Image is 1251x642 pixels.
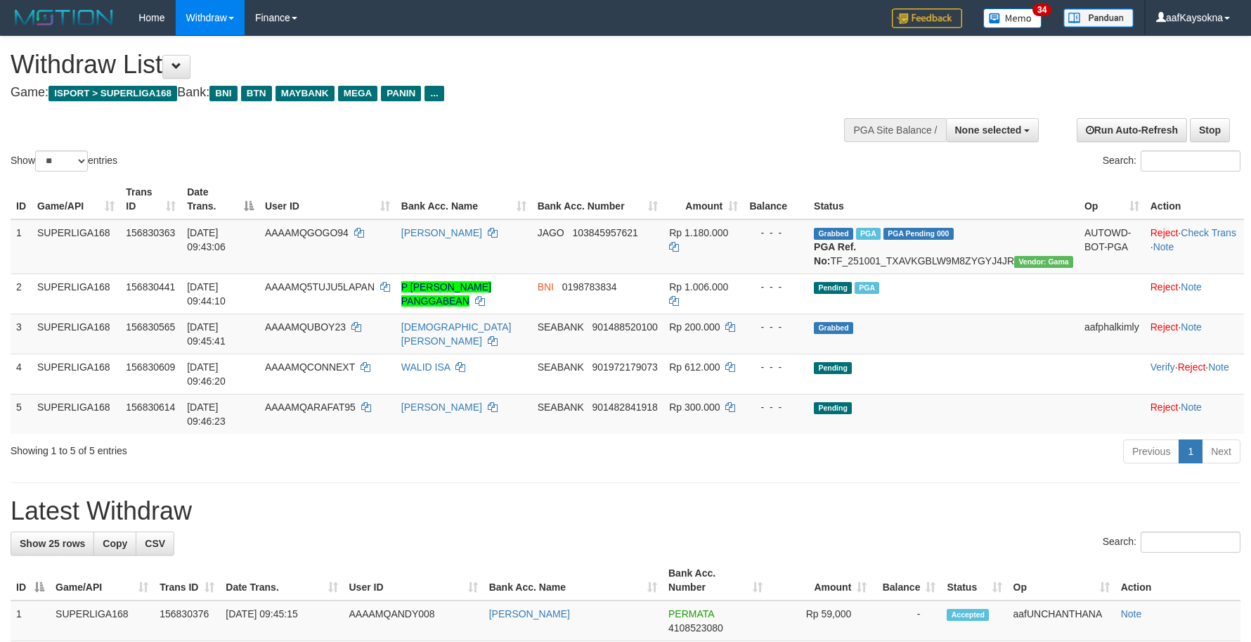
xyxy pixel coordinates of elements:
[669,227,728,238] span: Rp 1.180.000
[181,179,259,219] th: Date Trans.: activate to sort column descending
[669,281,728,293] span: Rp 1.006.000
[592,361,657,373] span: Copy 901972179073 to clipboard
[538,402,584,413] span: SEABANK
[1208,361,1229,373] a: Note
[768,560,872,601] th: Amount: activate to sort column ascending
[1014,256,1073,268] span: Vendor URL: https://trx31.1velocity.biz
[1181,281,1202,293] a: Note
[126,227,175,238] span: 156830363
[344,601,484,641] td: AAAAMQANDY008
[538,227,564,238] span: JAGO
[11,438,511,458] div: Showing 1 to 5 of 5 entries
[572,227,637,238] span: Copy 103845957621 to clipboard
[749,320,803,334] div: - - -
[11,314,32,354] td: 3
[11,219,32,274] td: 1
[1150,281,1179,293] a: Reject
[538,321,584,333] span: SEABANK
[1202,439,1240,463] a: Next
[11,51,820,79] h1: Withdraw List
[1145,179,1244,219] th: Action
[1123,439,1179,463] a: Previous
[1032,4,1051,16] span: 34
[749,280,803,294] div: - - -
[265,227,349,238] span: AAAAMQGOGO94
[669,402,720,413] span: Rp 300.000
[126,361,175,373] span: 156830609
[126,281,175,293] span: 156830441
[814,322,853,334] span: Grabbed
[11,274,32,314] td: 2
[187,402,226,427] span: [DATE] 09:46:23
[401,321,512,347] a: [DEMOGRAPHIC_DATA][PERSON_NAME]
[381,86,421,101] span: PANIN
[401,361,451,373] a: WALID ISA
[744,179,808,219] th: Balance
[955,124,1022,136] span: None selected
[1145,219,1244,274] td: · ·
[187,361,226,387] span: [DATE] 09:46:20
[1181,227,1236,238] a: Check Trans
[11,354,32,394] td: 4
[187,281,226,307] span: [DATE] 09:44:10
[872,560,941,601] th: Balance: activate to sort column ascending
[32,219,120,274] td: SUPERLIGA168
[592,321,657,333] span: Copy 901488520100 to clipboard
[562,281,617,293] span: Copy 0198783834 to clipboard
[663,179,744,219] th: Amount: activate to sort column ascending
[941,560,1007,601] th: Status: activate to sort column ascending
[1121,608,1142,619] a: Note
[883,228,954,240] span: PGA Pending
[93,532,136,556] a: Copy
[1181,321,1202,333] a: Note
[669,361,720,373] span: Rp 612.000
[808,219,1079,274] td: TF_251001_TXAVKGBLW9M8ZYGYJ4JR
[1150,227,1179,238] a: Reject
[401,281,491,307] a: P [PERSON_NAME] PANGGABEAN
[136,532,174,556] a: CSV
[668,608,714,619] span: PERMATA
[50,601,154,641] td: SUPERLIGA168
[946,118,1039,142] button: None selected
[265,361,355,373] span: AAAAMQCONNEXT
[401,402,482,413] a: [PERSON_NAME]
[538,281,554,293] span: BNI
[947,609,989,621] span: Accepted
[1150,361,1175,373] a: Verify
[187,227,226,252] span: [DATE] 09:43:06
[11,86,820,100] h4: Game: Bank:
[126,321,175,333] span: 156830565
[856,228,881,240] span: Marked by aafsoycanthlai
[120,179,181,219] th: Trans ID: activate to sort column ascending
[1079,314,1145,354] td: aafphalkimly
[749,400,803,414] div: - - -
[892,8,962,28] img: Feedback.jpg
[145,538,165,549] span: CSV
[1103,150,1240,172] label: Search:
[1145,274,1244,314] td: ·
[668,622,723,634] span: Copy 4108523080 to clipboard
[1141,532,1240,553] input: Search:
[32,394,120,434] td: SUPERLIGA168
[32,274,120,314] td: SUPERLIGA168
[814,362,852,374] span: Pending
[1077,118,1187,142] a: Run Auto-Refresh
[103,538,127,549] span: Copy
[814,241,856,267] b: PGA Ref. No:
[814,282,852,294] span: Pending
[1079,219,1145,274] td: AUTOWD-BOT-PGA
[768,601,872,641] td: Rp 59,000
[20,538,85,549] span: Show 25 rows
[32,179,120,219] th: Game/API: activate to sort column ascending
[11,7,117,28] img: MOTION_logo.png
[11,150,117,172] label: Show entries
[396,179,532,219] th: Bank Acc. Name: activate to sort column ascending
[11,601,50,641] td: 1
[1178,361,1206,373] a: Reject
[1181,402,1202,413] a: Note
[35,150,88,172] select: Showentries
[265,281,375,293] span: AAAAMQ5TUJU5LAPAN
[32,354,120,394] td: SUPERLIGA168
[532,179,664,219] th: Bank Acc. Number: activate to sort column ascending
[32,314,120,354] td: SUPERLIGA168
